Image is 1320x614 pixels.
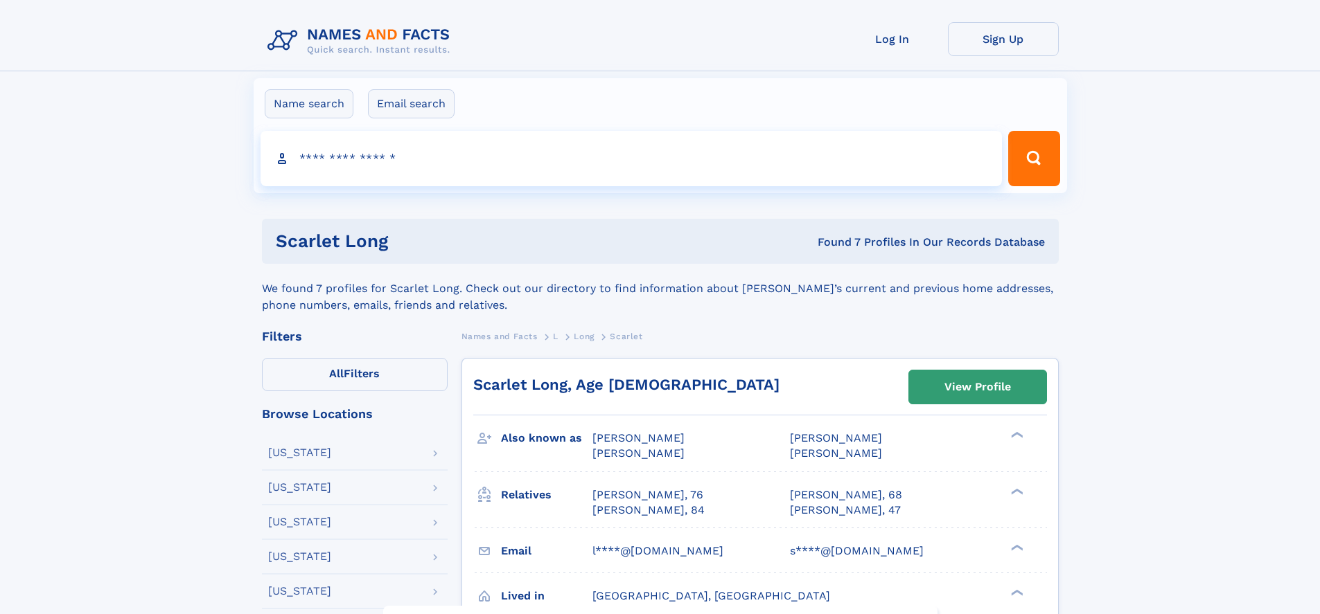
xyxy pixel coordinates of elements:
[1007,543,1024,552] div: ❯
[262,22,461,60] img: Logo Names and Facts
[592,446,685,460] span: [PERSON_NAME]
[1007,588,1024,597] div: ❯
[268,447,331,458] div: [US_STATE]
[574,327,594,345] a: Long
[501,426,592,450] h3: Also known as
[262,358,448,391] label: Filters
[1008,131,1059,186] button: Search Button
[610,332,642,341] span: Scarlet
[501,483,592,507] h3: Relatives
[592,487,703,503] a: [PERSON_NAME], 76
[948,22,1059,56] a: Sign Up
[944,371,1011,403] div: View Profile
[837,22,948,56] a: Log In
[268,586,331,597] div: [US_STATE]
[501,584,592,608] h3: Lived in
[592,503,705,518] a: [PERSON_NAME], 84
[553,327,558,345] a: L
[262,264,1059,314] div: We found 7 profiles for Scarlet Long. Check out our directory to find information about [PERSON_N...
[790,503,901,518] a: [PERSON_NAME], 47
[592,589,830,602] span: [GEOGRAPHIC_DATA], [GEOGRAPHIC_DATA]
[1007,431,1024,440] div: ❯
[368,89,455,118] label: Email search
[276,233,603,250] h1: Scarlet Long
[268,516,331,527] div: [US_STATE]
[790,487,902,503] a: [PERSON_NAME], 68
[268,551,331,562] div: [US_STATE]
[265,89,353,118] label: Name search
[1007,487,1024,496] div: ❯
[574,332,594,341] span: Long
[790,446,882,460] span: [PERSON_NAME]
[262,330,448,343] div: Filters
[461,327,538,345] a: Names and Facts
[592,431,685,444] span: [PERSON_NAME]
[261,131,1003,186] input: search input
[553,332,558,341] span: L
[501,539,592,563] h3: Email
[603,235,1045,250] div: Found 7 Profiles In Our Records Database
[790,431,882,444] span: [PERSON_NAME]
[329,367,344,380] span: All
[473,376,780,393] a: Scarlet Long, Age [DEMOGRAPHIC_DATA]
[909,370,1046,404] a: View Profile
[268,482,331,493] div: [US_STATE]
[262,408,448,420] div: Browse Locations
